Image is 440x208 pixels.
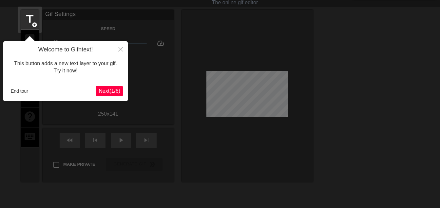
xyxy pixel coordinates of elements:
[8,46,123,53] h4: Welcome to Gifntext!
[8,53,123,81] div: This button adds a new text layer to your gif. Try it now!
[96,86,123,96] button: Next
[99,88,120,94] span: Next ( 1 / 6 )
[8,86,31,96] button: End tour
[113,41,128,56] button: Close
